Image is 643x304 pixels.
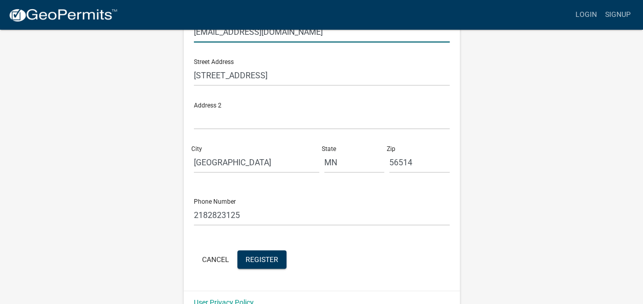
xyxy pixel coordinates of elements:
button: Cancel [194,250,237,269]
a: Signup [601,5,635,25]
span: Register [246,255,278,263]
a: Login [571,5,601,25]
button: Register [237,250,286,269]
